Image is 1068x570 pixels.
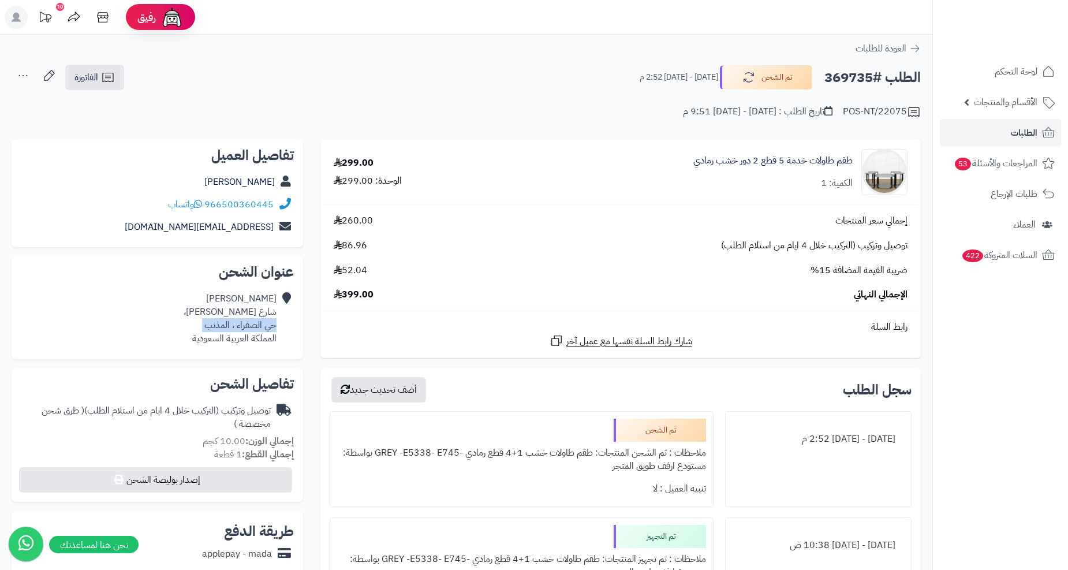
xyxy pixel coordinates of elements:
[566,335,692,348] span: شارك رابط السلة نفسها مع عميل آخر
[856,42,906,55] span: العودة للطلبات
[56,3,64,11] div: 10
[337,442,706,478] div: ملاحظات : تم الشحن المنتجات: طقم طاولات خشب 1+4 قطع رمادي -GREY -E5338- E745 بواسطة: مستودع ارفف ...
[811,264,908,277] span: ضريبة القيمة المضافة 15%
[160,6,184,29] img: ai-face.png
[835,214,908,228] span: إجمالي سعر المنتجات
[940,150,1061,177] a: المراجعات والأسئلة53
[843,105,921,119] div: POS-NT/22075
[334,174,402,188] div: الوحدة: 299.00
[733,428,904,450] div: [DATE] - [DATE] 2:52 م
[74,70,98,84] span: الفاتورة
[991,186,1037,202] span: طلبات الإرجاع
[325,321,916,334] div: رابط السلة
[862,149,907,195] img: 1754737495-1-90x90.jpg
[224,524,294,538] h2: طريقة الدفع
[242,448,294,461] strong: إجمالي القطع:
[989,32,1057,57] img: logo-2.png
[856,42,921,55] a: العودة للطلبات
[331,377,426,403] button: أضف تحديث جديد
[337,478,706,500] div: تنبيه العميل : لا
[1013,217,1036,233] span: العملاء
[21,265,294,279] h2: عنوان الشحن
[202,547,272,561] div: applepay - mada
[1011,125,1037,141] span: الطلبات
[334,288,374,301] span: 399.00
[940,58,1061,85] a: لوحة التحكم
[31,6,59,32] a: تحديثات المنصة
[203,434,294,448] small: 10.00 كجم
[940,241,1061,269] a: السلات المتروكة422
[721,239,908,252] span: توصيل وتركيب (التركيب خلال 4 ايام من استلام الطلب)
[733,534,904,557] div: [DATE] - [DATE] 10:38 ص
[550,334,692,348] a: شارك رابط السلة نفسها مع عميل آخر
[245,434,294,448] strong: إجمالي الوزن:
[962,249,983,262] span: 422
[125,220,274,234] a: [EMAIL_ADDRESS][DOMAIN_NAME]
[955,158,971,170] span: 53
[974,94,1037,110] span: الأقسام والمنتجات
[214,448,294,461] small: 1 قطعة
[720,65,812,90] button: تم الشحن
[334,157,374,170] div: 299.00
[940,119,1061,147] a: الطلبات
[683,105,832,118] div: تاريخ الطلب : [DATE] - [DATE] 9:51 م
[204,198,274,211] a: 966500360445
[614,525,706,548] div: تم التجهيز
[614,419,706,442] div: تم الشحن
[65,65,124,90] a: الفاتورة
[334,239,367,252] span: 86.96
[940,180,1061,208] a: طلبات الإرجاع
[961,247,1037,263] span: السلات المتروكة
[184,292,277,345] div: [PERSON_NAME] شارع [PERSON_NAME]، حي الصفراء ، المذنب المملكة العربية السعودية
[137,10,156,24] span: رفيق
[168,198,202,211] a: واتساب
[334,214,373,228] span: 260.00
[640,72,718,83] small: [DATE] - [DATE] 2:52 م
[854,288,908,301] span: الإجمالي النهائي
[42,404,271,431] span: ( طرق شحن مخصصة )
[940,211,1061,239] a: العملاء
[843,383,912,397] h3: سجل الطلب
[954,155,1037,172] span: المراجعات والأسئلة
[19,467,292,493] button: إصدار بوليصة الشحن
[693,154,853,167] a: طقم طاولات خدمة 5 قطع 2 دور خشب رمادي
[21,148,294,162] h2: تفاصيل العميل
[204,175,275,189] a: [PERSON_NAME]
[21,404,271,431] div: توصيل وتركيب (التركيب خلال 4 ايام من استلام الطلب)
[334,264,367,277] span: 52.04
[995,64,1037,80] span: لوحة التحكم
[824,66,921,90] h2: الطلب #369735
[21,377,294,391] h2: تفاصيل الشحن
[821,177,853,190] div: الكمية: 1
